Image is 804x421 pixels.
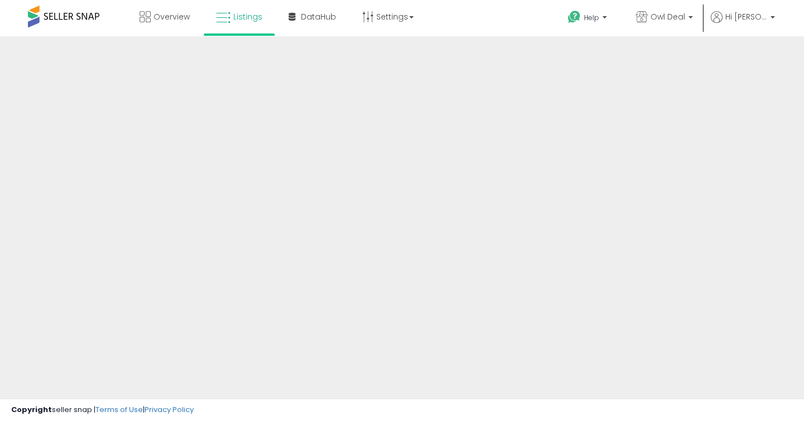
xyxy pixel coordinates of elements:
a: Privacy Policy [145,404,194,415]
a: Terms of Use [95,404,143,415]
span: DataHub [301,11,336,22]
span: Help [584,13,599,22]
strong: Copyright [11,404,52,415]
a: Help [559,2,618,36]
span: Hi [PERSON_NAME] [725,11,767,22]
div: seller snap | | [11,405,194,415]
i: Get Help [567,10,581,24]
span: Owl Deal [650,11,685,22]
a: Hi [PERSON_NAME] [711,11,775,36]
span: Listings [233,11,262,22]
span: Overview [154,11,190,22]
